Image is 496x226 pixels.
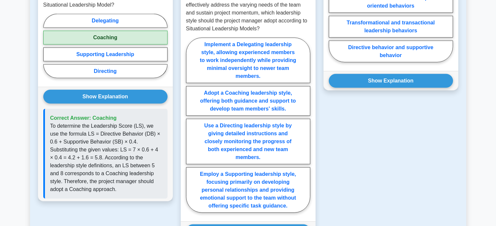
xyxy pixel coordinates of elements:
[43,14,168,28] label: Delegating
[186,119,310,164] label: Use a Directing leadership style by giving detailed instructions and closely monitoring the progr...
[50,122,162,193] p: To determine the Leadership Score (LS), we use the formula LS = Directive Behavior (DB) × 0.6 + S...
[329,16,453,38] label: Transformational and transactional leadership behaviors
[43,64,168,78] label: Directing
[186,167,310,213] label: Employ a Supporting leadership style, focusing primarily on developing personal relationships and...
[50,115,117,121] span: Correct Answer: Coaching
[186,86,310,116] label: Adopt a Coaching leadership style, offering both guidance and support to develop team members' sk...
[329,41,453,62] label: Directive behavior and supportive behavior
[186,38,310,83] label: Implement a Delegating leadership style, allowing experienced members to work independently while...
[43,48,168,61] label: Supporting Leadership
[43,90,168,104] button: Show Explanation
[43,31,168,45] label: Coaching
[329,74,453,88] button: Show Explanation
